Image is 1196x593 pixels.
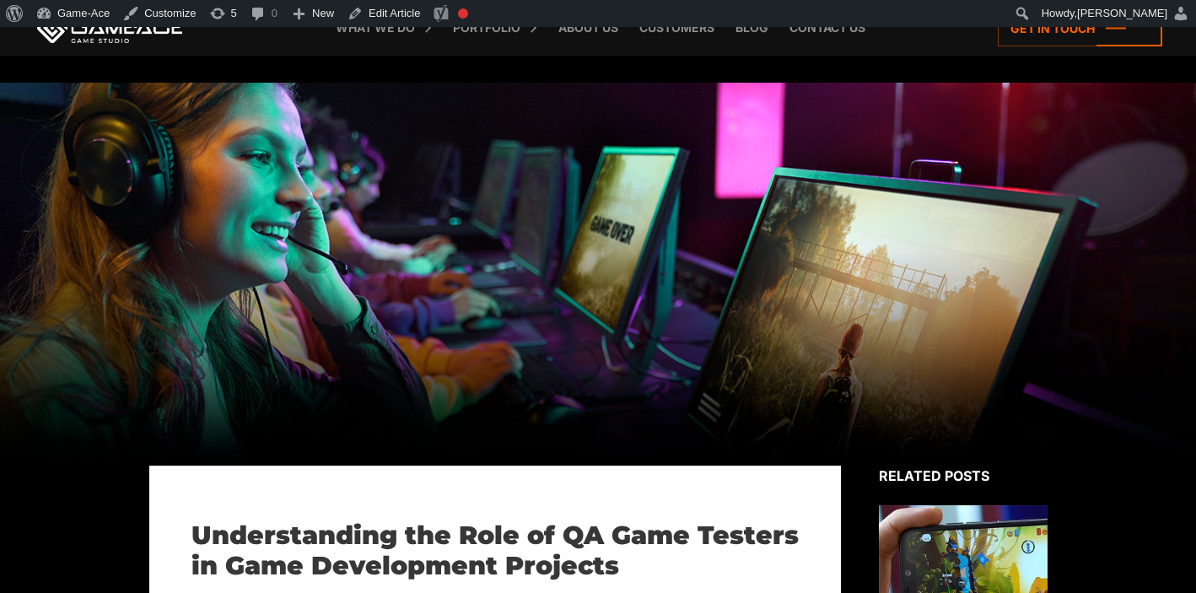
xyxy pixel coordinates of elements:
[1077,7,1167,19] span: [PERSON_NAME]
[458,8,468,19] div: Focus keyphrase not set
[879,466,1048,486] div: Related posts
[191,520,799,581] h1: Understanding the Role of QA Game Testers in Game Development Projects
[998,10,1162,46] a: Get in touch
